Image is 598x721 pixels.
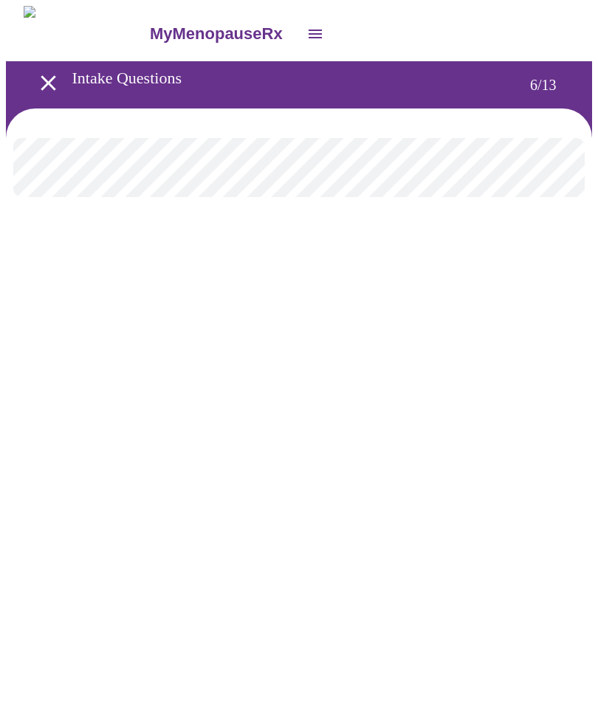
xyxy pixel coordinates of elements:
[530,77,574,94] h3: 6 / 13
[148,8,297,60] a: MyMenopauseRx
[298,16,333,52] button: open drawer
[72,69,472,88] h3: Intake Questions
[24,6,148,61] img: MyMenopauseRx Logo
[150,24,283,44] h3: MyMenopauseRx
[27,61,70,105] button: open drawer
